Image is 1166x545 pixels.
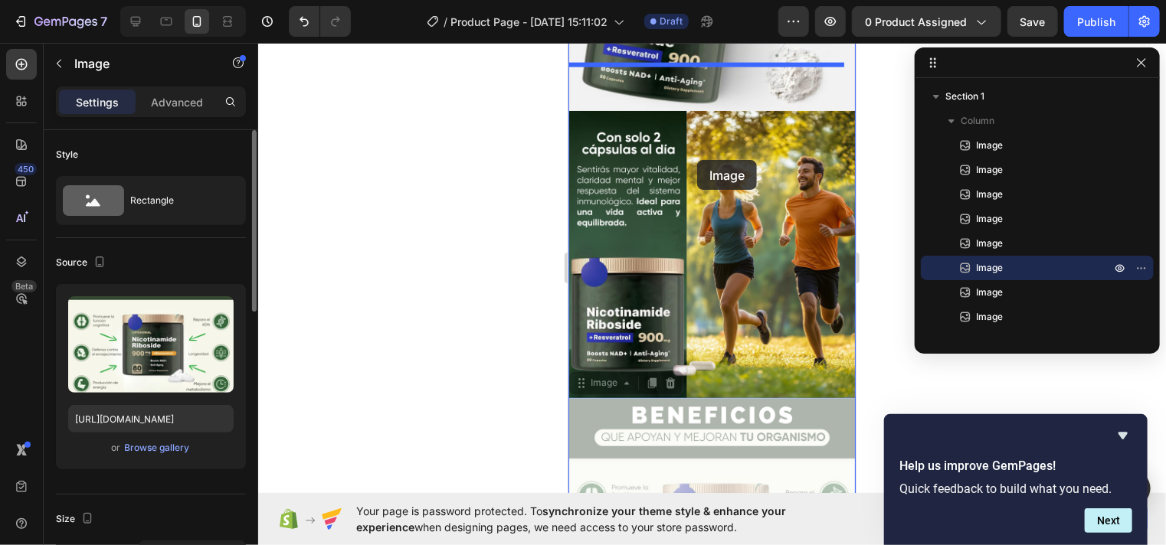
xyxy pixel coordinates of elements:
[1064,6,1128,37] button: Publish
[6,6,114,37] button: 7
[450,14,608,30] span: Product Page - [DATE] 15:11:02
[151,94,203,110] p: Advanced
[976,187,1003,202] span: Image
[976,285,1003,300] span: Image
[74,54,205,73] p: Image
[124,440,191,455] button: Browse gallery
[976,211,1003,227] span: Image
[568,43,856,493] iframe: Design area
[125,441,190,455] div: Browse gallery
[100,12,107,31] p: 7
[899,426,1132,533] div: Help us improve GemPages!
[1085,508,1132,533] button: Next question
[945,89,984,104] span: Section 1
[899,457,1132,475] h2: Help us improve GemPages!
[56,148,78,162] div: Style
[865,14,967,30] span: 0 product assigned
[976,138,1003,153] span: Image
[444,14,447,30] span: /
[56,253,109,273] div: Source
[1114,426,1132,445] button: Hide survey
[660,15,683,28] span: Draft
[961,113,994,129] span: Column
[852,6,1001,37] button: 0 product assigned
[130,183,224,218] div: Rectangle
[976,260,1003,276] span: Image
[68,296,234,393] img: preview-image
[356,504,786,534] span: synchronize your theme style & enhance your experience
[76,94,119,110] p: Settings
[68,405,234,432] input: https://example.com/image.jpg
[112,439,121,457] span: or
[1020,15,1046,28] span: Save
[976,309,1003,325] span: Image
[976,236,1003,251] span: Image
[11,280,37,292] div: Beta
[1077,14,1115,30] div: Publish
[56,509,97,530] div: Size
[976,162,1003,178] span: Image
[356,503,846,535] span: Your page is password protected. To when designing pages, we need access to your store password.
[289,6,351,37] div: Undo/Redo
[899,481,1132,496] p: Quick feedback to build what you need.
[15,163,37,175] div: 450
[1007,6,1058,37] button: Save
